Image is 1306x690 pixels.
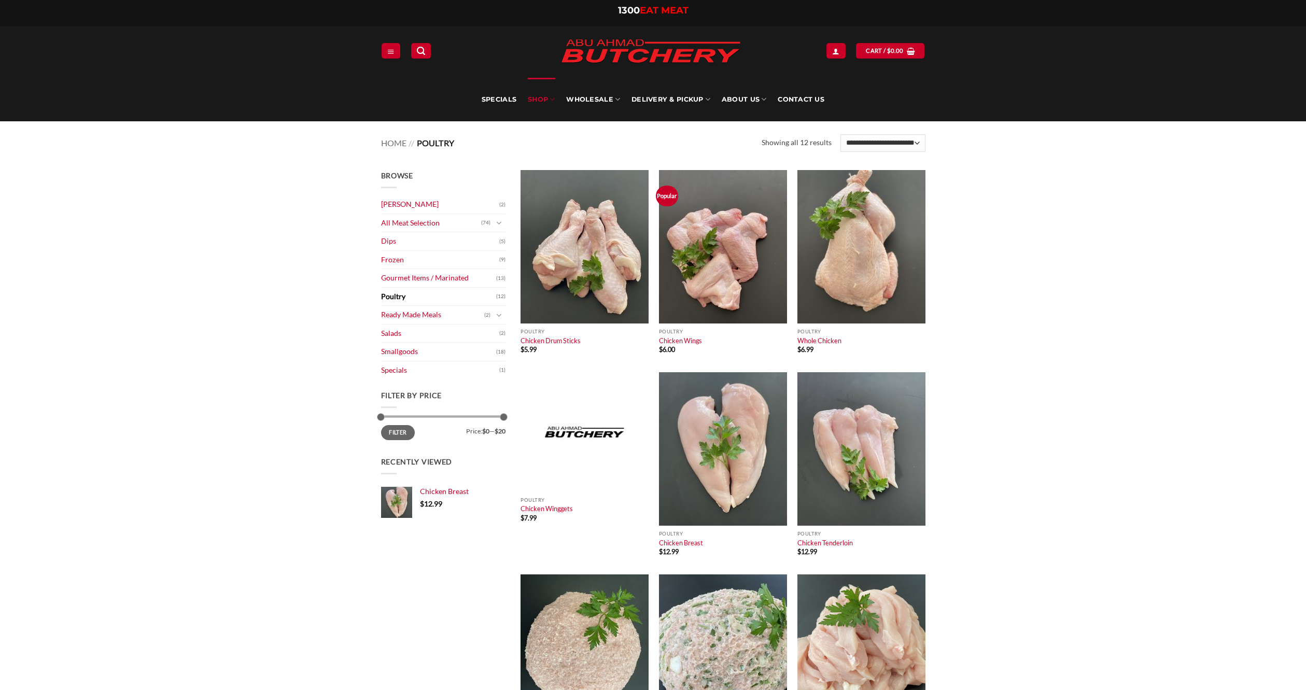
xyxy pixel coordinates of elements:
span: (2) [484,307,490,323]
a: Chicken Breast [420,487,505,496]
span: Recently Viewed [381,457,453,466]
span: $ [887,46,891,55]
a: Chicken Winggets [521,504,573,513]
p: Poultry [659,329,787,334]
p: Poultry [521,497,649,503]
a: Smallgoods [381,343,496,361]
a: Chicken Wings [659,336,702,345]
a: Specials [482,78,516,121]
bdi: 12.99 [797,547,817,556]
span: Poultry [417,138,454,148]
bdi: 0.00 [887,47,904,54]
bdi: 5.99 [521,345,537,354]
img: Chicken Breast [659,372,787,526]
span: Chicken Breast [420,487,469,496]
a: Salads [381,325,499,343]
img: Whole Chicken [797,170,925,323]
a: Delivery & Pickup [631,78,710,121]
a: All Meat Selection [381,214,481,232]
p: Poultry [659,531,787,537]
img: Abu Ahmad Butchery [552,32,749,72]
a: View cart [856,43,924,58]
a: Wholesale [566,78,620,121]
select: Shop order [840,134,925,152]
span: $ [420,499,424,508]
bdi: 12.99 [420,499,442,508]
a: Chicken Drum Sticks [521,336,581,345]
span: (5) [499,234,505,249]
button: Filter [381,425,415,440]
p: Poultry [797,329,925,334]
a: Chicken Breast [659,539,703,547]
a: SHOP [528,78,555,121]
a: Whole Chicken [797,336,841,345]
span: (18) [496,344,505,360]
p: Poultry [797,531,925,537]
span: (9) [499,252,505,267]
span: $ [521,345,524,354]
a: Gourmet Items / Marinated [381,269,496,287]
span: $ [659,345,663,354]
a: About Us [722,78,766,121]
span: (2) [499,326,505,341]
bdi: 12.99 [659,547,679,556]
img: Placeholder [521,372,649,492]
p: Showing all 12 results [762,137,832,149]
bdi: 6.99 [797,345,813,354]
a: Frozen [381,251,499,269]
bdi: 6.00 [659,345,675,354]
div: Price: — [381,425,505,434]
span: Filter by price [381,391,442,400]
img: Chicken Tenderloin [797,372,925,526]
span: EAT MEAT [640,5,689,16]
span: $ [797,547,801,556]
span: Cart / [866,46,903,55]
img: Chicken Wings [659,170,787,323]
a: Contact Us [778,78,824,121]
a: Search [411,43,431,58]
a: Specials [381,361,499,379]
span: $20 [495,427,505,435]
span: 1300 [618,5,640,16]
span: (12) [496,289,505,304]
a: Home [381,138,406,148]
a: 1300EAT MEAT [618,5,689,16]
span: (2) [499,197,505,213]
bdi: 7.99 [521,514,537,522]
span: $ [659,547,663,556]
a: Dips [381,232,499,250]
button: Toggle [493,217,505,229]
span: Browse [381,171,413,180]
button: Toggle [493,309,505,321]
span: $ [797,345,801,354]
a: [PERSON_NAME] [381,195,499,214]
p: Poultry [521,329,649,334]
span: (74) [481,215,490,231]
a: Ready Made Meals [381,306,484,324]
span: (1) [499,362,505,378]
a: Chicken Tenderloin [797,539,853,547]
a: Poultry [381,288,496,306]
span: $0 [482,427,489,435]
a: Menu [382,43,400,58]
span: (13) [496,271,505,286]
span: $ [521,514,524,522]
a: Login [826,43,845,58]
span: // [409,138,414,148]
img: Chicken Drum Sticks [521,170,649,323]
